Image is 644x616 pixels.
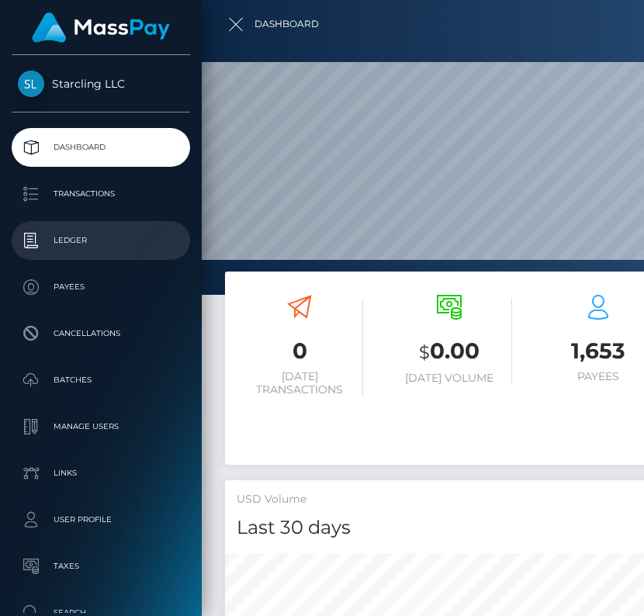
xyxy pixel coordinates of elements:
[12,547,190,586] a: Taxes
[18,275,184,299] p: Payees
[18,182,184,206] p: Transactions
[18,462,184,485] p: Links
[12,454,190,493] a: Links
[18,369,184,392] p: Batches
[12,361,190,400] a: Batches
[18,229,184,252] p: Ledger
[12,77,190,91] span: Starcling LLC
[12,500,190,539] a: User Profile
[12,407,190,446] a: Manage Users
[18,322,184,345] p: Cancellations
[12,268,190,306] a: Payees
[32,12,170,43] img: MassPay Logo
[12,221,190,260] a: Ledger
[18,508,184,531] p: User Profile
[12,175,190,213] a: Transactions
[18,415,184,438] p: Manage Users
[18,71,44,97] img: Starcling LLC
[12,314,190,353] a: Cancellations
[12,128,190,167] a: Dashboard
[18,555,184,578] p: Taxes
[18,136,184,159] p: Dashboard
